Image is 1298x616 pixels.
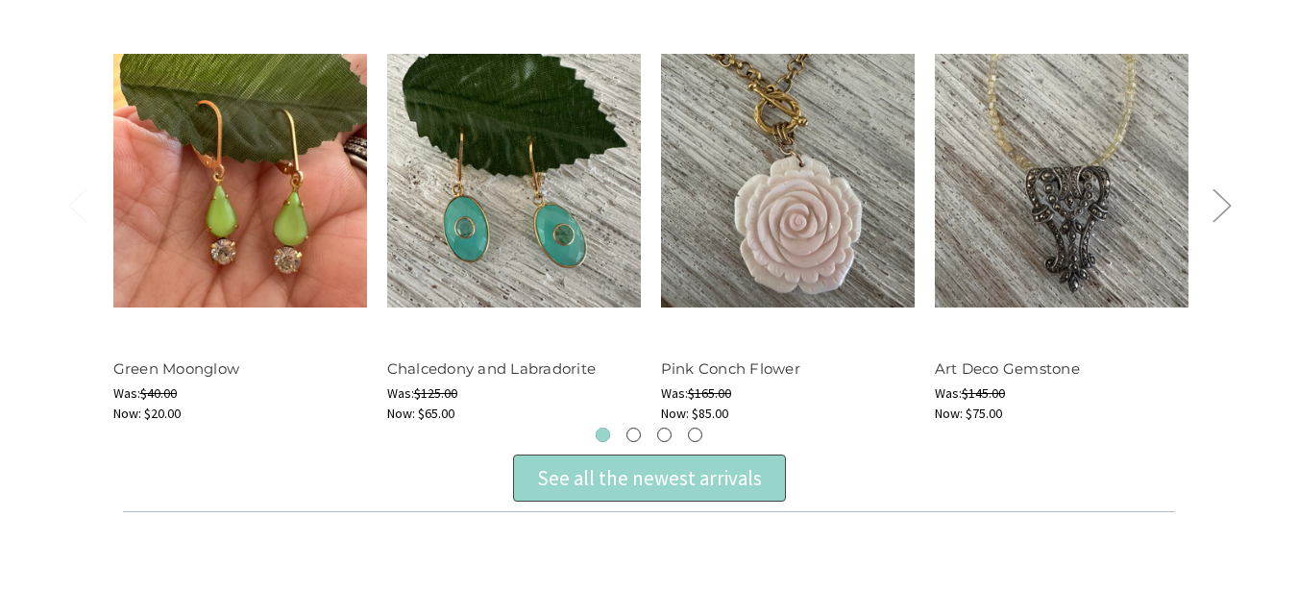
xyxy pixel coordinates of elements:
div: Was: [113,383,367,404]
a: Pink Conch Flower [661,13,915,348]
span: $165.00 [688,384,731,402]
span: $40.00 [140,384,177,402]
div: Was: [935,383,1188,404]
span: Now: [387,405,415,422]
span: Now: [113,405,141,422]
img: Pink Conch Flower [661,54,915,308]
span: $65.00 [418,405,454,422]
a: Green Moonglow [113,13,367,348]
a: Pink Conch Flower [661,359,800,378]
span: $85.00 [692,405,728,422]
button: Next [1202,176,1240,234]
img: Art Deco Gemstone [935,54,1188,308]
a: Green Moonglow [113,359,240,378]
div: See all the newest arrivals [513,455,786,503]
span: $20.00 [144,405,181,422]
div: Was: [661,383,915,404]
img: Chalcedony and Labradorite [387,54,641,308]
span: $75.00 [966,405,1002,422]
span: Now: [661,405,689,422]
button: 3 of 3 [657,428,672,442]
button: 4 of 3 [688,428,702,442]
a: Chalcedony and Labradorite [387,359,597,378]
a: Art Deco Gemstone [935,13,1188,348]
div: Was: [387,383,641,404]
div: See all the newest arrivals [537,463,762,494]
button: Previous [58,176,96,234]
button: 1 of 3 [596,428,610,442]
a: Art Deco Gemstone [935,359,1080,378]
span: Now: [935,405,963,422]
span: $145.00 [962,384,1005,402]
img: Green Moonglow [113,54,367,308]
span: $125.00 [414,384,457,402]
button: 2 of 3 [626,428,641,442]
a: Chalcedony and Labradorite [387,13,641,348]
